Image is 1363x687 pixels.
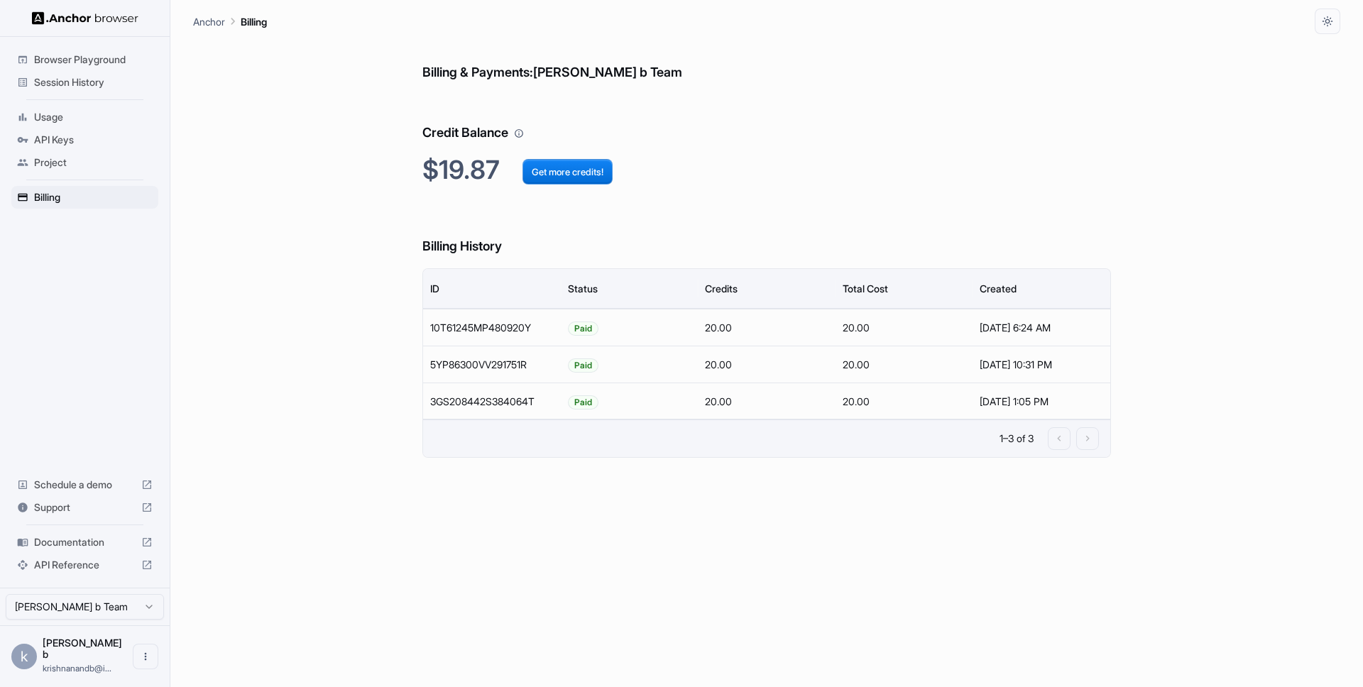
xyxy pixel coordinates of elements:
span: Paid [569,384,598,420]
div: Browser Playground [11,48,158,71]
svg: Your credit balance will be consumed as you use the API. Visit the usage page to view a breakdown... [514,128,524,138]
div: 20.00 [836,383,973,419]
div: Project [11,151,158,174]
p: Billing [241,14,267,29]
h2: $19.87 [422,155,1111,185]
div: Status [568,282,598,295]
span: Support [34,500,136,515]
div: 5YP86300VV291751R [423,346,561,383]
h6: Credit Balance [422,94,1111,143]
span: Project [34,155,153,170]
div: Usage [11,106,158,128]
div: Billing [11,186,158,209]
span: Paid [569,310,598,346]
p: 1–3 of 3 [1000,432,1034,446]
div: Session History [11,71,158,94]
button: Open menu [133,644,158,669]
div: 20.00 [698,383,836,419]
span: API Keys [34,133,153,147]
div: [DATE] 6:24 AM [980,309,1103,346]
span: krishnanandb@imagineers.dev [43,663,111,674]
span: Session History [34,75,153,89]
span: krishnanand b [43,637,122,660]
div: ID [430,282,439,295]
div: [DATE] 1:05 PM [980,383,1103,419]
div: API Keys [11,128,158,151]
div: Schedule a demo [11,473,158,496]
div: 20.00 [698,346,836,383]
span: Browser Playground [34,53,153,67]
h6: Billing & Payments: [PERSON_NAME] b Team [422,34,1111,83]
div: Documentation [11,531,158,554]
span: Billing [34,190,153,204]
div: 3GS208442S384064T [423,383,561,419]
span: Documentation [34,535,136,549]
span: Schedule a demo [34,478,136,492]
button: Get more credits! [522,159,613,185]
div: Credits [705,282,738,295]
p: Anchor [193,14,225,29]
div: 20.00 [836,309,973,346]
div: Total Cost [843,282,888,295]
div: k [11,644,37,669]
div: API Reference [11,554,158,576]
img: Anchor Logo [32,11,138,25]
div: [DATE] 10:31 PM [980,346,1103,383]
span: Paid [569,347,598,383]
div: 10T61245MP480920Y [423,309,561,346]
div: Support [11,496,158,519]
span: Usage [34,110,153,124]
div: 20.00 [836,346,973,383]
div: Created [980,282,1017,295]
h6: Billing History [422,208,1111,257]
span: API Reference [34,558,136,572]
nav: breadcrumb [193,13,267,29]
div: 20.00 [698,309,836,346]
